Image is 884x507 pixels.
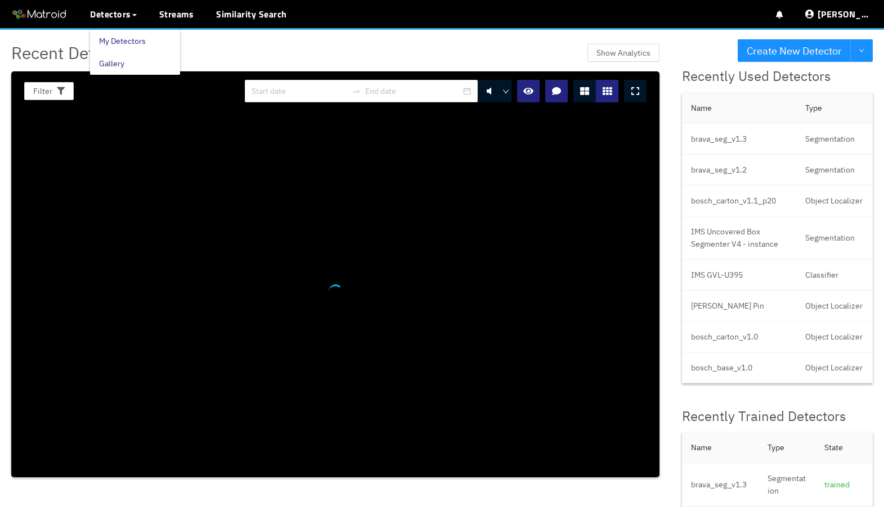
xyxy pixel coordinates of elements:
[796,185,873,216] td: Object Localizer
[24,82,74,100] button: Filter
[11,6,68,23] img: Matroid logo
[682,406,873,427] div: Recently Trained Detectors
[796,322,873,352] td: Object Localizer
[850,39,873,62] button: down
[587,44,659,62] button: Show Analytics
[738,39,851,62] button: Create New Detector
[596,47,650,59] span: Show Analytics
[796,260,873,291] td: Classifier
[682,291,796,322] td: [PERSON_NAME] Pin
[11,39,150,66] span: Recent Detections
[352,87,361,96] span: to
[99,52,124,75] a: Gallery
[365,85,461,97] input: End date
[824,478,864,491] div: trained
[682,260,796,291] td: IMS GVL-U395
[796,352,873,383] td: Object Localizer
[759,463,816,506] td: Segmentation
[815,432,873,463] th: State
[682,66,873,87] div: Recently Used Detectors
[796,291,873,322] td: Object Localizer
[682,155,796,185] td: brava_seg_v1.2
[682,322,796,352] td: bosch_carton_v1.0
[502,88,509,95] span: down
[859,48,864,55] span: down
[352,87,361,96] span: swap-right
[796,216,873,260] td: Segmentation
[682,463,759,506] td: brava_seg_v1.3
[90,7,131,21] span: Detectors
[796,155,873,185] td: Segmentation
[796,93,873,124] th: Type
[682,93,796,124] th: Name
[682,352,796,383] td: bosch_base_v1.0
[759,432,816,463] th: Type
[682,185,796,216] td: bosch_carton_v1.1_p20
[747,43,842,59] span: Create New Detector
[99,30,146,52] a: My Detectors
[796,124,873,155] td: Segmentation
[33,85,52,97] span: Filter
[159,7,194,21] a: Streams
[216,7,287,21] a: Similarity Search
[682,124,796,155] td: brava_seg_v1.3
[252,85,347,97] input: Start date
[682,432,759,463] th: Name
[682,216,796,260] td: IMS Uncovered Box Segmenter V4 - instance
